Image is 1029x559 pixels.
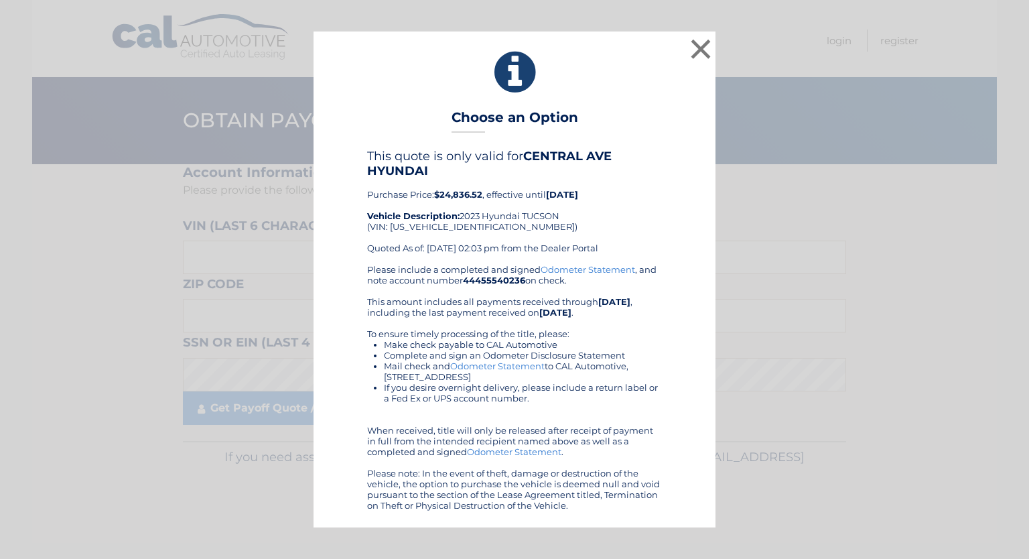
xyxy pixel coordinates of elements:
a: Odometer Statement [541,264,635,275]
div: Purchase Price: , effective until 2023 Hyundai TUCSON (VIN: [US_VEHICLE_IDENTIFICATION_NUMBER]) Q... [367,149,662,264]
a: Odometer Statement [467,446,561,457]
button: × [687,36,714,62]
b: CENTRAL AVE HYUNDAI [367,149,612,178]
h3: Choose an Option [452,109,578,133]
b: [DATE] [539,307,571,318]
li: Mail check and to CAL Automotive, [STREET_ADDRESS] [384,361,662,382]
b: [DATE] [598,296,630,307]
b: $24,836.52 [434,189,482,200]
h4: This quote is only valid for [367,149,662,178]
strong: Vehicle Description: [367,210,460,221]
div: Please include a completed and signed , and note account number on check. This amount includes al... [367,264,662,511]
li: Complete and sign an Odometer Disclosure Statement [384,350,662,361]
b: [DATE] [546,189,578,200]
b: 44455540236 [463,275,525,286]
a: Odometer Statement [450,361,545,371]
li: If you desire overnight delivery, please include a return label or a Fed Ex or UPS account number. [384,382,662,403]
li: Make check payable to CAL Automotive [384,339,662,350]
